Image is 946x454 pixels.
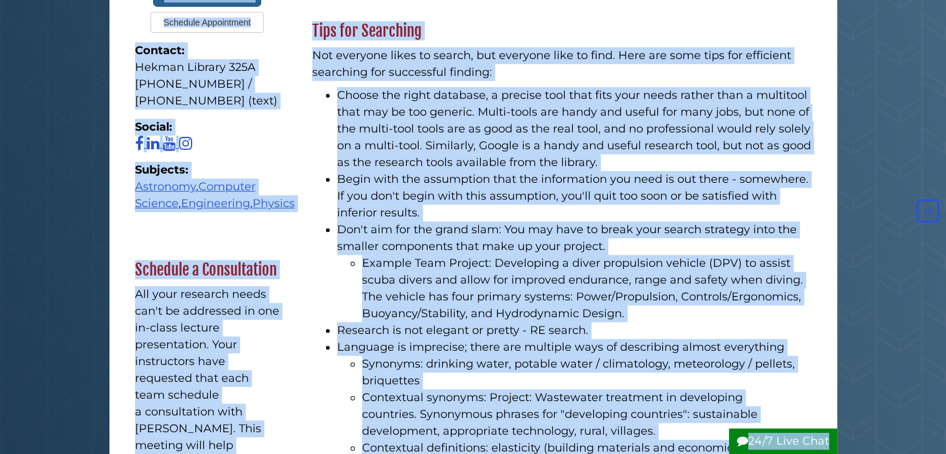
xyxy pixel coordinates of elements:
p: Not everyone likes to search, but everyone like to find. Here are some tips for efficient searchi... [312,47,812,81]
button: 24/7 Live Chat [729,429,837,454]
a: Astronomy [135,180,196,193]
a: Engineering [181,197,250,210]
li: Synonyms: drinking water, potable water / climatology, meteorology / pellets, briquettes [362,356,812,389]
li: Research is not elegant or pretty - RE search. [337,322,812,339]
li: Example Team Project: Developing a diver propulsion vehicle (DPV) to assist scuba divers and allo... [362,255,812,322]
h2: Tips for Searching [306,21,818,41]
strong: Contact: [135,42,280,59]
li: Choose the right database, a precise tool that fits your needs rather than a multitool that may b... [337,87,812,171]
div: [PHONE_NUMBER] / ‪[PHONE_NUMBER] (text) [135,76,280,109]
div: , , , [135,162,280,212]
h2: Schedule a Consultation [129,260,286,280]
a: Back to Top [913,205,943,218]
li: Contextual synonyms: Project: Wastewater treatment in developing countries. Synonymous phrases fo... [362,389,812,440]
button: Schedule Appointment [151,12,264,33]
strong: Social: [135,119,280,136]
strong: Subjects: [135,162,280,178]
a: Physics [253,197,295,210]
a: Computer Science [135,180,256,210]
li: Begin with the assumption that the information you need is out there - somewhere. If you don't be... [337,171,812,221]
li: Don't aim for the grand slam: You may have to break your search strategy into the smaller compone... [337,221,812,322]
div: Hekman Library 325A [135,59,280,76]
